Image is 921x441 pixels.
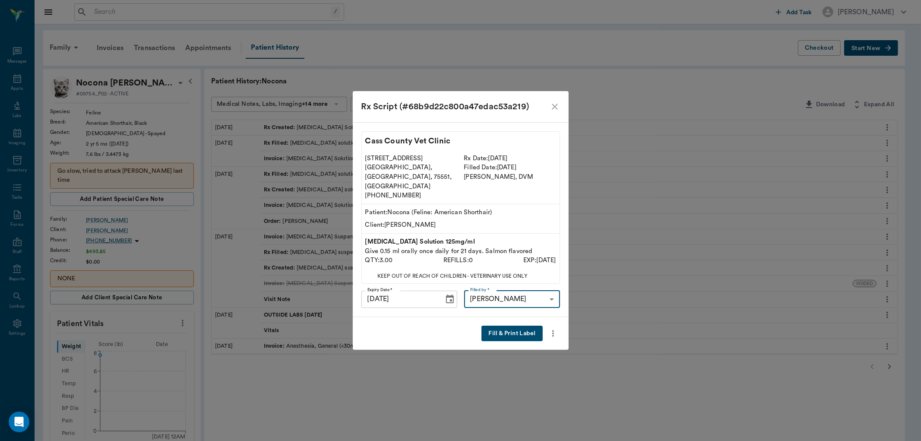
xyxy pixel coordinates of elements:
[367,287,392,293] label: Expiry Date *
[464,154,556,163] p: Rx Date: [DATE]
[365,247,556,256] p: Give 0.15 ml orally once daily for 21 days. Salmon flavored
[362,132,560,150] p: Cass County Vet Clinic
[365,220,556,230] p: Client: [PERSON_NAME]
[550,102,560,112] button: close
[470,287,489,293] label: Filled by *
[523,256,556,265] p: EXP: [DATE]
[481,326,542,342] button: Fill & Print Label
[362,269,543,283] p: KEEP OUT OF REACH OF CHILDREN - VETERINARY USE ONLY
[365,191,457,200] p: [PHONE_NUMBER]
[361,100,550,114] div: Rx Script (#68b9d22c800a47edac53a219)
[365,154,457,163] p: [STREET_ADDRESS]
[441,291,459,308] button: Choose date, selected date is Sep 4, 2026
[365,256,393,265] p: QTY: 3.00
[365,163,457,191] p: [GEOGRAPHIC_DATA], [GEOGRAPHIC_DATA], 75551, [GEOGRAPHIC_DATA]
[443,256,473,265] p: REFILLS: 0
[464,291,560,308] div: [PERSON_NAME]
[365,208,556,217] p: Patient: Nocona (Feline: American Shorthair)
[361,291,438,308] input: MM/DD/YYYY
[365,237,556,247] p: [MEDICAL_DATA] Solution 125mg/ml
[464,163,556,172] p: Filled Date: [DATE]
[546,326,560,341] button: more
[464,172,556,182] p: [PERSON_NAME] , DVM
[9,412,29,432] div: Open Intercom Messenger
